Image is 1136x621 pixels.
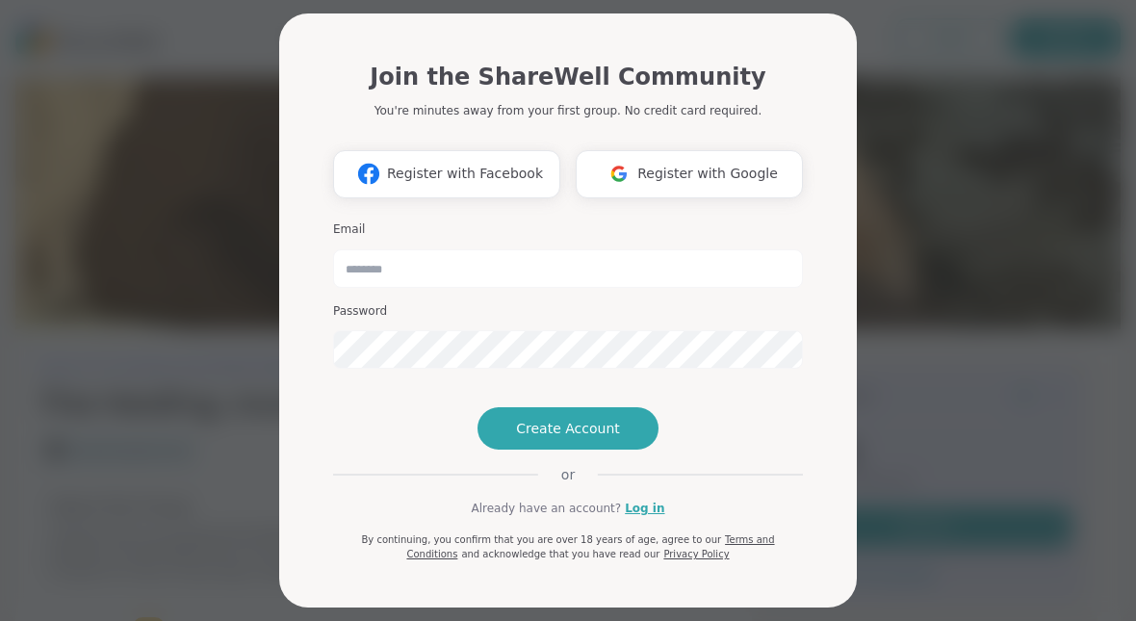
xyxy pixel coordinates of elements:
[361,534,721,545] span: By continuing, you confirm that you are over 18 years of age, agree to our
[637,164,778,184] span: Register with Google
[333,221,803,238] h3: Email
[576,150,803,198] button: Register with Google
[406,534,774,559] a: Terms and Conditions
[387,164,543,184] span: Register with Facebook
[601,156,637,192] img: ShareWell Logomark
[333,150,560,198] button: Register with Facebook
[538,465,598,484] span: or
[663,549,729,559] a: Privacy Policy
[625,500,664,517] a: Log in
[333,303,803,320] h3: Password
[350,156,387,192] img: ShareWell Logomark
[370,60,765,94] h1: Join the ShareWell Community
[516,419,620,438] span: Create Account
[374,102,762,119] p: You're minutes away from your first group. No credit card required.
[478,407,658,450] button: Create Account
[471,500,621,517] span: Already have an account?
[461,549,659,559] span: and acknowledge that you have read our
